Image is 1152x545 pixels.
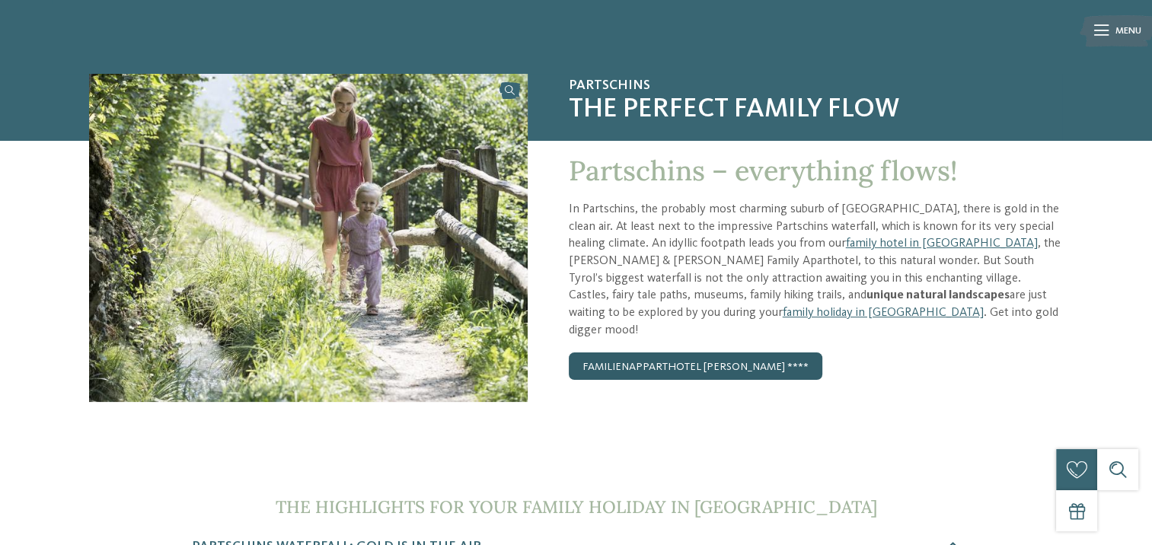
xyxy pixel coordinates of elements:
[866,289,1010,301] strong: unique natural landscapes
[569,94,1063,126] span: The perfect family flow
[569,153,957,188] span: Partschins – everything flows!
[569,201,1063,339] p: In Partschins, the probably most charming suburb of [GEOGRAPHIC_DATA], there is gold in the clean...
[783,307,984,319] a: family holiday in [GEOGRAPHIC_DATA]
[275,496,876,518] span: The highlights for your family holiday in [GEOGRAPHIC_DATA]
[89,74,528,402] img: The family hotel in Partschins amidst nature
[846,237,1038,250] a: family hotel in [GEOGRAPHIC_DATA]
[569,78,1063,94] span: Partschins
[569,352,822,380] a: Familienapparthotel [PERSON_NAME] ****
